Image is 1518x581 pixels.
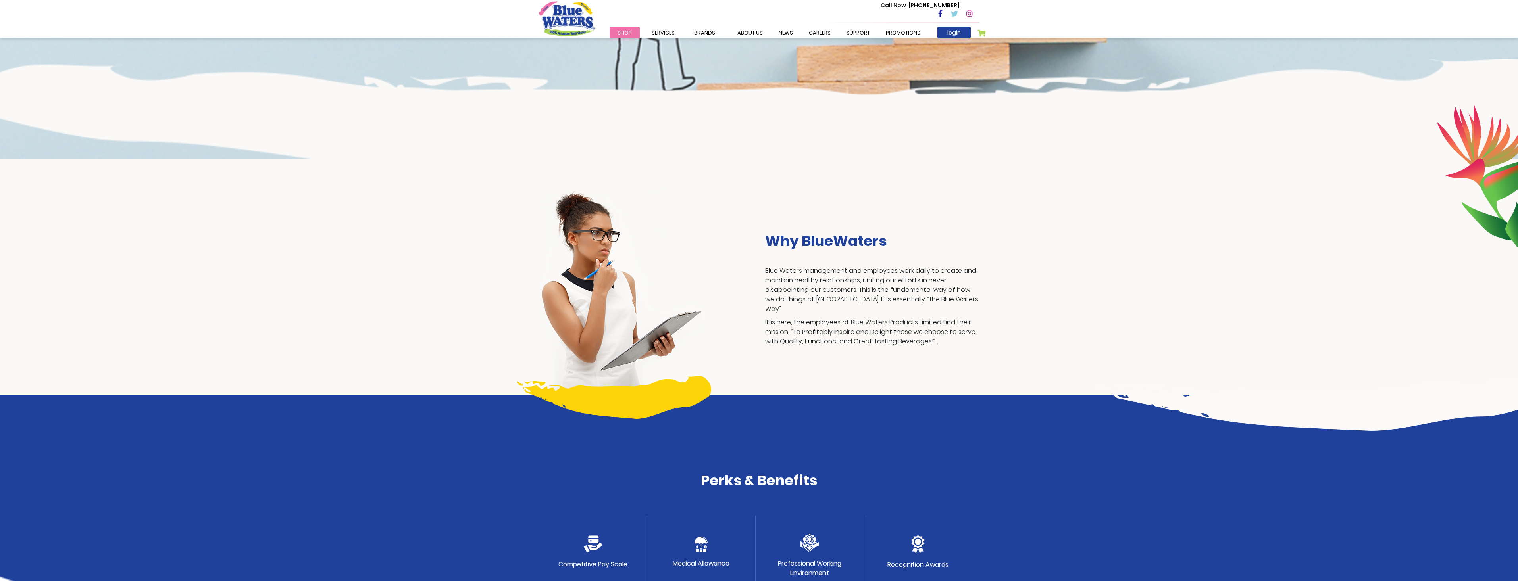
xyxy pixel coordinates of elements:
[539,472,979,489] h4: Perks & Benefits
[1096,378,1518,431] img: career-intro-art.png
[778,559,841,578] p: Professional Working Environment
[839,27,878,38] a: support
[800,534,819,552] img: team.png
[558,560,627,569] p: Competitive Pay Scale
[771,27,801,38] a: News
[801,27,839,38] a: careers
[1437,104,1518,248] img: career-intro-leaves.png
[881,1,908,9] span: Call Now :
[584,535,602,553] img: credit-card.png
[539,1,595,36] a: store logo
[517,376,711,419] img: career-yellow-bar.png
[673,559,729,568] p: Medical Allowance
[652,29,675,36] span: Services
[695,29,715,36] span: Brands
[937,27,971,38] a: login
[765,232,979,249] h3: Why BlueWaters
[729,27,771,38] a: about us
[695,537,708,552] img: protect.png
[887,560,949,569] p: Recognition Awards
[881,1,960,10] p: [PHONE_NUMBER]
[765,318,979,346] p: It is here, the employees of Blue Waters Products Limited find their mission, “To Profitably Insp...
[878,27,928,38] a: Promotions
[539,188,703,395] img: career-girl-image.png
[765,266,979,314] p: Blue Waters management and employees work daily to create and maintain healthy relationships, uni...
[618,29,632,36] span: Shop
[911,535,925,553] img: medal.png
